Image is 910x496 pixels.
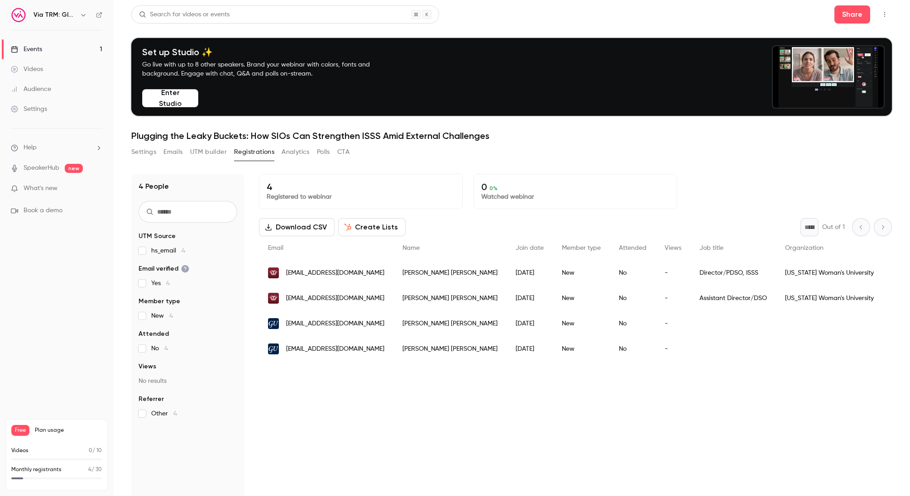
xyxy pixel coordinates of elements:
div: No [610,260,656,286]
span: 4 [169,313,173,319]
span: 0 [89,448,92,453]
span: Email verified [139,264,189,273]
span: Help [24,143,37,153]
iframe: Noticeable Trigger [91,185,102,193]
span: new [65,164,83,173]
span: [EMAIL_ADDRESS][DOMAIN_NAME] [286,344,384,354]
button: Registrations [234,145,274,159]
p: Go live with up to 8 other speakers. Brand your webinar with colors, fonts and background. Engage... [142,60,391,78]
div: [PERSON_NAME] [PERSON_NAME] [393,311,507,336]
span: hs_email [151,246,185,255]
button: CTA [337,145,350,159]
span: Member type [562,245,601,251]
span: Yes [151,279,170,288]
div: [PERSON_NAME] [PERSON_NAME] [393,286,507,311]
span: UTM Source [139,232,176,241]
span: Name [402,245,420,251]
div: Settings [11,105,47,114]
p: No results [139,377,237,386]
div: - [656,286,690,311]
span: 0 % [489,185,498,191]
img: twu.edu [268,267,279,278]
span: Job title [699,245,723,251]
button: Download CSV [259,218,335,236]
span: [EMAIL_ADDRESS][DOMAIN_NAME] [286,268,384,278]
div: Events [11,45,42,54]
span: Views [665,245,681,251]
p: Monthly registrants [11,466,62,474]
div: New [553,286,610,311]
p: 0 [481,181,670,192]
p: Registered to webinar [267,192,455,201]
div: - [656,311,690,336]
span: [EMAIL_ADDRESS][DOMAIN_NAME] [286,319,384,329]
div: New [553,260,610,286]
span: Email [268,245,283,251]
button: Analytics [282,145,310,159]
button: UTM builder [190,145,227,159]
li: help-dropdown-opener [11,143,102,153]
span: 4 [164,345,168,352]
span: Attended [139,329,169,339]
span: [EMAIL_ADDRESS][DOMAIN_NAME] [286,294,384,303]
span: Organization [785,245,824,251]
span: No [151,344,168,353]
span: 4 [166,280,170,286]
div: [DATE] [507,311,553,336]
span: Other [151,409,177,418]
div: Videos [11,65,43,74]
img: georgetown.edu [268,343,279,354]
div: New [553,311,610,336]
span: What's new [24,184,57,193]
div: [US_STATE] Woman's University [776,260,883,286]
p: 4 [267,181,455,192]
img: georgetown.edu [268,318,279,329]
span: Views [139,362,156,371]
h4: Set up Studio ✨ [142,47,391,57]
button: Enter Studio [142,89,198,107]
span: New [151,311,173,320]
span: Member type [139,297,180,306]
div: [US_STATE] Woman's University [776,286,883,311]
div: [PERSON_NAME] [PERSON_NAME] [393,260,507,286]
p: Out of 1 [822,223,845,232]
div: [DATE] [507,286,553,311]
div: New [553,336,610,362]
p: Videos [11,447,29,455]
span: Attended [619,245,647,251]
a: SpeakerHub [24,163,59,173]
p: Watched webinar [481,192,670,201]
h6: Via TRM: Global Engagement Solutions [34,10,76,19]
div: Director/PDSO, ISSS [690,260,776,286]
span: 4 [173,410,177,417]
div: - [656,260,690,286]
span: 4 [182,248,185,254]
p: / 10 [89,447,102,455]
div: [DATE] [507,336,553,362]
span: Free [11,425,29,436]
div: No [610,311,656,336]
img: Via TRM: Global Engagement Solutions [11,8,26,22]
button: Polls [317,145,330,159]
div: Assistant Director/DSO [690,286,776,311]
span: Book a demo [24,206,62,215]
div: No [610,336,656,362]
button: Emails [163,145,182,159]
div: - [656,336,690,362]
h1: 4 People [139,181,169,192]
button: Settings [131,145,156,159]
span: Plan usage [35,427,102,434]
span: Join date [516,245,544,251]
div: Search for videos or events [139,10,230,19]
p: / 30 [88,466,102,474]
div: [DATE] [507,260,553,286]
div: Audience [11,85,51,94]
button: Create Lists [338,218,406,236]
div: No [610,286,656,311]
section: facet-groups [139,232,237,418]
div: [PERSON_NAME] [PERSON_NAME] [393,336,507,362]
img: twu.edu [268,293,279,304]
h1: Plugging the Leaky Buckets: How SIOs Can Strengthen ISSS Amid External Challenges [131,130,892,141]
span: 4 [88,467,91,472]
button: Share [834,5,870,24]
